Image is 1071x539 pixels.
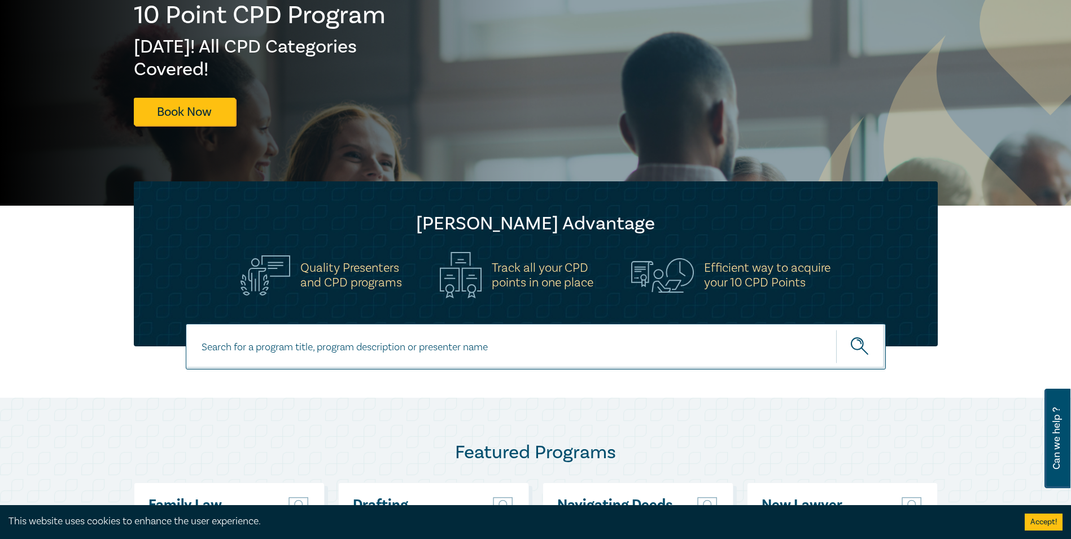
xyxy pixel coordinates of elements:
[704,260,830,290] h5: Efficient way to acquire your 10 CPD Points
[8,514,1008,529] div: This website uses cookies to enhance the user experience.
[900,497,923,515] img: Live Stream
[156,212,915,235] h2: [PERSON_NAME] Advantage
[440,252,482,298] img: Track all your CPD<br>points in one place
[492,497,514,515] img: Live Stream
[134,36,387,81] h2: [DATE]! All CPD Categories Covered!
[1025,514,1063,531] button: Accept cookies
[492,260,593,290] h5: Track all your CPD points in one place
[186,324,886,370] input: Search for a program title, program description or presenter name
[148,497,270,528] a: Family Law Masterclass
[241,255,290,295] img: Quality Presenters<br>and CPD programs
[300,260,402,290] h5: Quality Presenters and CPD programs
[1051,395,1062,481] span: Can we help ?
[631,258,694,292] img: Efficient way to acquire<br>your 10 CPD Points
[696,497,719,515] img: Live Stream
[134,98,235,125] a: Book Now
[134,441,938,464] h2: Featured Programs
[287,497,310,515] img: Live Stream
[134,1,387,30] h1: 10 Point CPD Program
